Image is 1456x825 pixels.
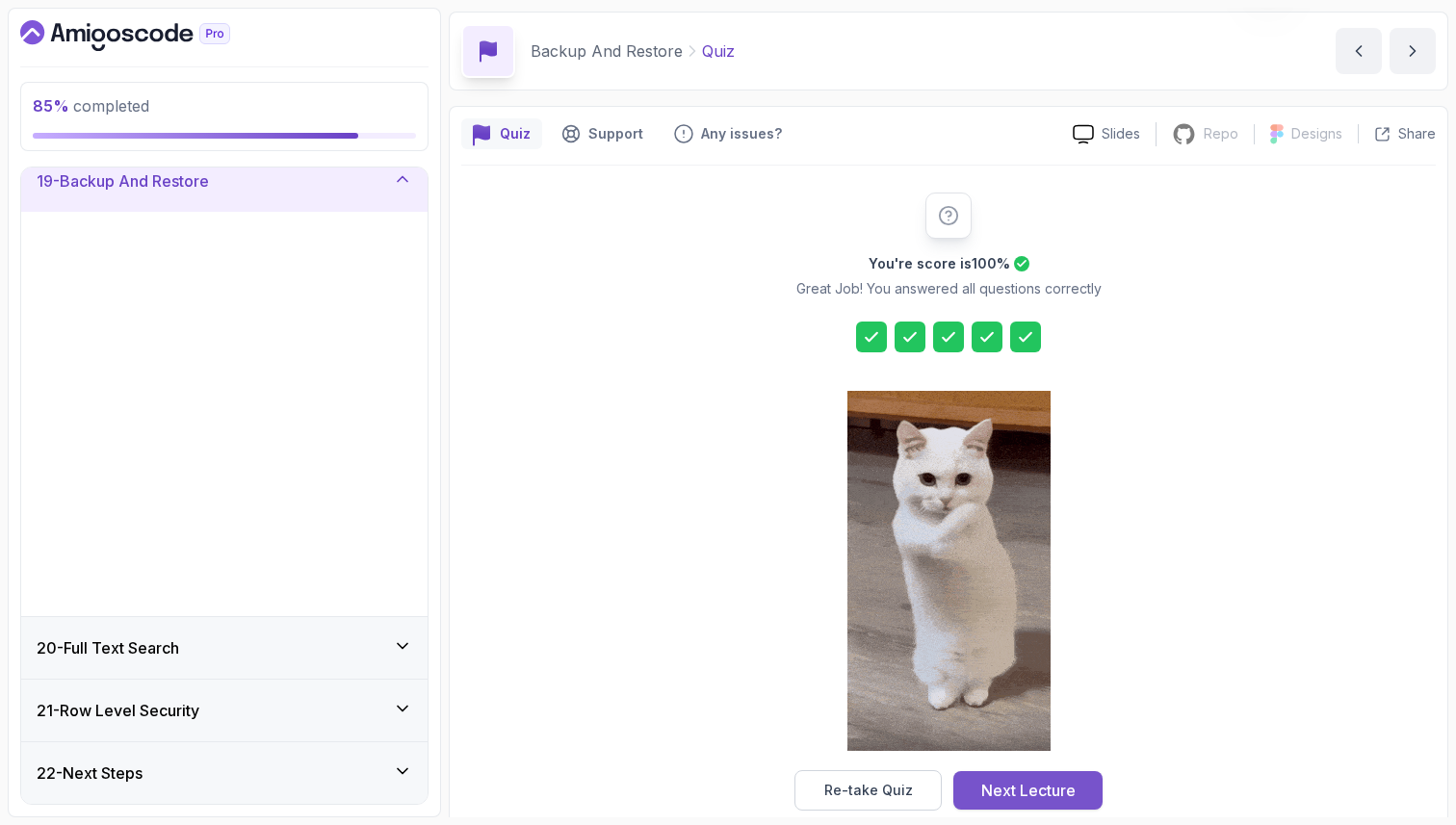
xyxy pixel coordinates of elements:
button: Share [1358,124,1436,143]
div: Re-take Quiz [824,781,913,800]
a: Slides [1057,124,1156,144]
p: Repo [1204,124,1238,143]
h3: 22 - Next Steps [37,761,143,785]
p: Quiz [702,39,735,63]
button: 19-Backup And Restore [21,150,428,212]
a: Dashboard [20,20,274,51]
button: Re-take Quiz [794,770,942,811]
p: Share [1398,124,1436,143]
h2: You're score is 100 % [869,254,1010,273]
button: quiz button [461,118,542,149]
p: Support [588,124,643,143]
span: 85 % [33,96,69,116]
p: Slides [1102,124,1140,143]
button: next content [1390,28,1436,74]
button: Feedback button [663,118,793,149]
p: Any issues? [701,124,782,143]
button: previous content [1336,28,1382,74]
div: Next Lecture [981,779,1076,802]
button: Next Lecture [953,771,1103,810]
p: Designs [1291,124,1342,143]
p: Quiz [500,124,531,143]
h3: 20 - Full Text Search [37,636,179,659]
img: cool-cat [847,391,1051,751]
button: 20-Full Text Search [21,617,428,679]
button: 21-Row Level Security [21,680,428,741]
button: 22-Next Steps [21,742,428,804]
button: Support button [550,118,655,149]
h3: 21 - Row Level Security [37,699,199,722]
span: completed [33,96,149,116]
p: Great Job! You answered all questions correctly [796,279,1102,298]
p: Backup And Restore [531,39,683,63]
h3: 19 - Backup And Restore [37,169,209,193]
